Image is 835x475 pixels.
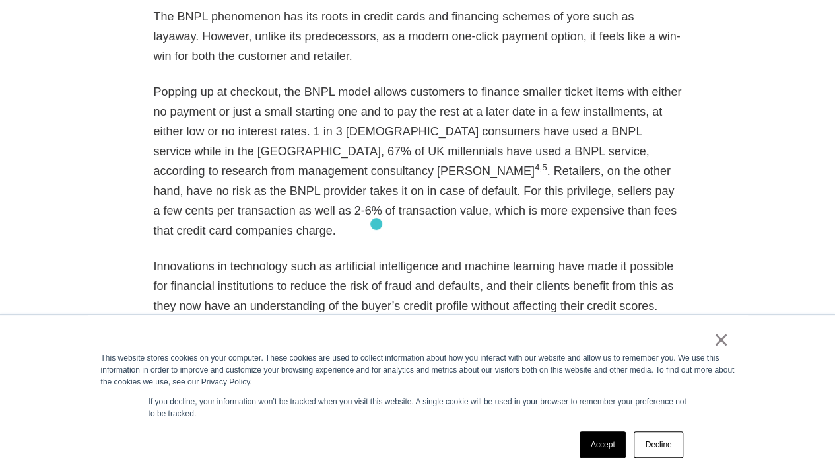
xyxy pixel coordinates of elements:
p: Innovations in technology such as artificial intelligence and machine learning have made it possi... [154,256,682,316]
p: The BNPL phenomenon has its roots in credit cards and financing schemes of yore such as layaway. ... [154,7,682,66]
p: If you decline, your information won’t be tracked when you visit this website. A single cookie wi... [149,396,687,420]
a: × [714,334,729,346]
div: This website stores cookies on your computer. These cookies are used to collect information about... [101,352,735,388]
p: Popping up at checkout, the BNPL model allows customers to finance smaller ticket items with eith... [154,82,682,240]
a: Accept [580,431,626,458]
a: Decline [634,431,683,458]
sup: 4,5 [535,163,547,172]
